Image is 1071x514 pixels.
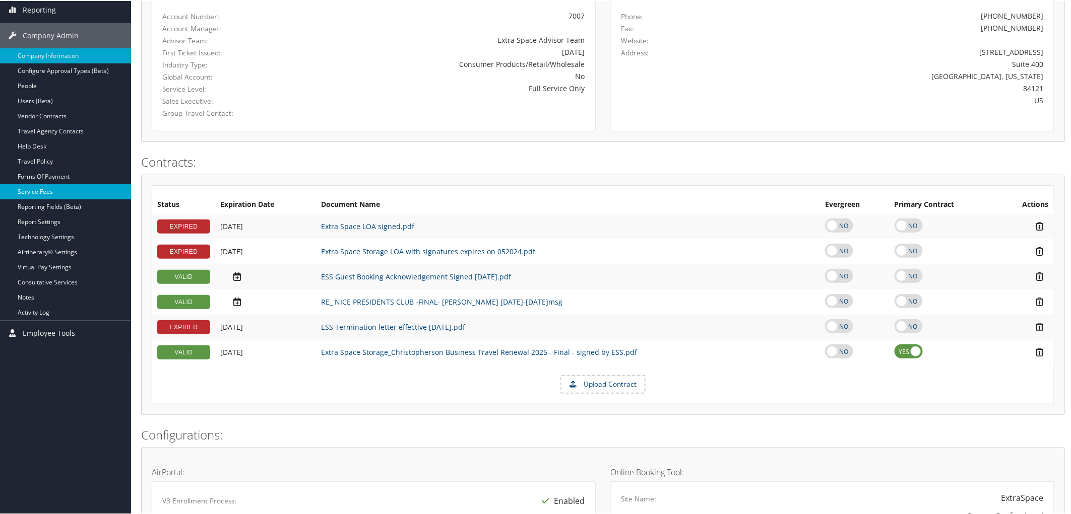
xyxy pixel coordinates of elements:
span: [DATE] [220,246,243,255]
div: [PHONE_NUMBER] [981,22,1044,32]
h4: Online Booking Tool: [611,467,1055,475]
span: [DATE] [220,346,243,356]
label: V3 Enrollment Process: [162,495,236,505]
label: Group Travel Contact: [162,107,293,117]
th: Primary Contract [890,195,998,213]
label: Service Level: [162,83,293,93]
div: Full Service Only [308,82,585,93]
th: Document Name [316,195,820,213]
div: [DATE] [308,46,585,56]
h4: AirPortal: [152,467,596,475]
span: [DATE] [220,221,243,230]
span: Employee Tools [23,320,75,345]
div: Suite 400 [731,58,1044,68]
div: Add/Edit Date [220,296,311,306]
a: RE_ NICE PRESIDENTS CLUB -FINAL- [PERSON_NAME] [DATE]-[DATE]msg [321,296,562,306]
div: Add/Edit Date [220,246,311,255]
label: Advisor Team: [162,35,293,45]
a: ESS Guest Booking Acknowledgement Signed [DATE].pdf [321,271,511,280]
label: First Ticket Issued: [162,47,293,57]
div: Enabled [537,491,585,509]
label: Website: [621,35,649,45]
div: 7007 [308,10,585,20]
label: Site Name: [621,493,657,503]
div: 84121 [731,82,1044,93]
i: Remove Contract [1031,321,1049,331]
label: Global Account: [162,71,293,81]
div: No [308,70,585,81]
label: Account Number: [162,11,293,21]
i: Remove Contract [1031,296,1049,306]
a: Extra Space LOA signed.pdf [321,221,414,230]
th: Evergreen [820,195,890,213]
div: [GEOGRAPHIC_DATA], [US_STATE] [731,70,1044,81]
i: Remove Contract [1031,346,1049,356]
th: Expiration Date [215,195,316,213]
a: Extra Space Storage LOA with signatures expires on 052024.pdf [321,246,535,255]
label: Industry Type: [162,59,293,69]
label: Upload Contract [561,375,645,392]
div: [STREET_ADDRESS] [731,46,1044,56]
div: Extra Space Advisor Team [308,34,585,44]
th: Status [152,195,215,213]
a: Extra Space Storage_Christopherson Business Travel Renewal 2025 - Final - signed by ESS.pdf [321,346,637,356]
a: ESS Termination letter effective [DATE].pdf [321,321,465,331]
th: Actions [998,195,1054,213]
label: Sales Executive: [162,95,293,105]
div: VALID [157,344,210,358]
div: Add/Edit Date [220,221,311,230]
h2: Contracts: [141,153,1065,170]
label: Fax: [621,23,635,33]
i: Remove Contract [1031,270,1049,281]
div: VALID [157,269,210,283]
label: Phone: [621,11,644,21]
div: EXPIRED [157,218,210,233]
div: Add/Edit Date [220,322,311,331]
i: Remove Contract [1031,220,1049,231]
div: VALID [157,294,210,308]
div: EXPIRED [157,319,210,333]
div: US [731,94,1044,105]
h2: Configurations: [141,425,1065,443]
label: Address: [621,47,649,57]
div: ExtraSpace [1001,491,1044,503]
i: Remove Contract [1031,245,1049,256]
span: Company Admin [23,22,79,47]
label: Account Manager: [162,23,293,33]
div: EXPIRED [157,244,210,258]
div: Consumer Products/Retail/Wholesale [308,58,585,68]
div: [PHONE_NUMBER] [981,10,1044,20]
span: [DATE] [220,321,243,331]
div: Add/Edit Date [220,270,311,281]
div: Add/Edit Date [220,347,311,356]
